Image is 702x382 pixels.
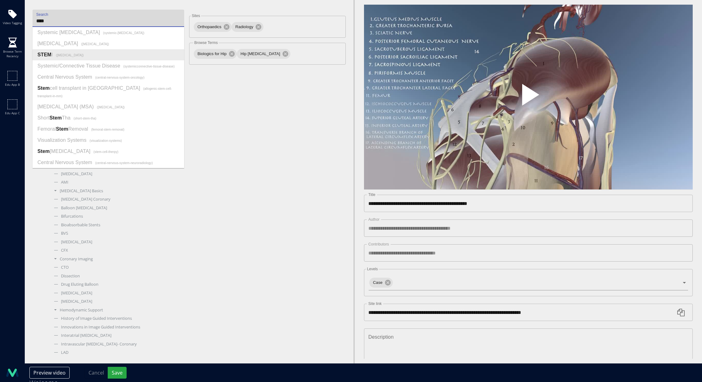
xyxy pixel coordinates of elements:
[50,149,90,154] span: [MEDICAL_DATA]
[37,41,78,46] span: [MEDICAL_DATA]
[194,22,232,32] div: Orthopaedics
[366,267,379,271] label: Levels
[56,126,68,132] strong: Stem
[37,160,92,165] span: Central Nervous System
[37,126,56,132] span: Femoral
[123,65,175,68] span: ( systemicconnective-tissue-disease )
[369,275,688,290] div: Case
[194,24,225,30] span: Orthopaedics
[51,247,184,254] div: CFX
[51,324,184,330] div: Innovations in Image Guided Interventions
[364,5,693,190] video-js: Video Player
[5,82,20,87] span: Edu app b
[50,85,140,91] span: cell transplant in [GEOGRAPHIC_DATA]
[51,307,184,313] div: Hemodynamic Support
[194,51,230,57] span: Biologics for Hip
[81,42,109,46] span: ( [MEDICAL_DATA] )
[237,51,284,57] span: Hip [MEDICAL_DATA]
[51,298,184,305] div: [MEDICAL_DATA]
[3,21,22,25] span: Video tagging
[674,305,688,320] button: Copy link to clipboard
[51,171,184,177] div: [MEDICAL_DATA]
[37,85,50,91] strong: Stem
[37,63,120,68] span: Systemic/Connective Tissue Disease
[51,358,184,364] div: Laser
[95,76,145,79] span: ( central-nervous-system-oncology )
[51,196,184,202] div: [MEDICAL_DATA] Coronary
[51,222,184,228] div: Bioabsorbable Stents
[37,74,92,80] span: Central Nervous System
[51,315,184,322] div: History of Image Guided Interventions
[74,117,97,120] span: ( short-stem-tha )
[37,137,86,143] span: Visualization Systems
[51,341,184,347] div: Intravascular [MEDICAL_DATA]- Coronary
[51,256,184,262] div: Coronary Imaging
[232,22,263,32] div: Radiology
[51,205,184,211] div: Balloon [MEDICAL_DATA]
[37,52,51,57] strong: STEM
[84,367,108,379] button: Cancel
[473,67,584,128] button: Play Video
[51,264,184,271] div: CTO
[51,332,184,339] div: Interatrial [MEDICAL_DATA]
[6,367,19,379] img: logo
[51,230,184,237] div: BVS
[193,41,219,45] label: Browse Terms
[91,128,124,131] span: ( femoral-stem-removal )
[93,150,119,154] span: ( stem-cell-therpy )
[2,49,23,59] span: Browse term recency
[232,24,257,30] span: Radiology
[29,367,70,379] button: Preview video
[369,278,393,288] div: Case
[97,106,125,109] span: ( [MEDICAL_DATA] )
[37,30,100,35] span: Systemic [MEDICAL_DATA]
[5,111,20,115] span: Edu app c
[51,52,53,57] span: I
[191,14,201,18] label: Sites
[37,115,50,120] span: Short
[51,281,184,288] div: Drug Eluting Balloon
[194,49,237,59] div: Biologics for Hip
[51,213,184,219] div: Bifurcations
[56,54,84,57] span: ( [MEDICAL_DATA] )
[51,273,184,279] div: Dissection
[95,161,153,165] span: ( central-nervous-system-neuroradiology )
[51,188,184,194] div: [MEDICAL_DATA] Basics
[62,115,71,120] span: Tha
[51,239,184,245] div: [MEDICAL_DATA]
[108,367,127,379] button: Save
[51,349,184,356] div: LAD
[50,115,62,120] strong: Stem
[51,290,184,296] div: [MEDICAL_DATA]
[89,139,122,142] span: ( visualization-systems )
[237,49,290,59] div: Hip [MEDICAL_DATA]
[37,104,94,109] span: [MEDICAL_DATA] (MSA)
[369,280,386,285] span: Case
[37,149,50,154] strong: Stem
[68,126,88,132] span: Removal
[51,179,184,185] div: AMI
[103,31,144,35] span: ( systemic-[MEDICAL_DATA] )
